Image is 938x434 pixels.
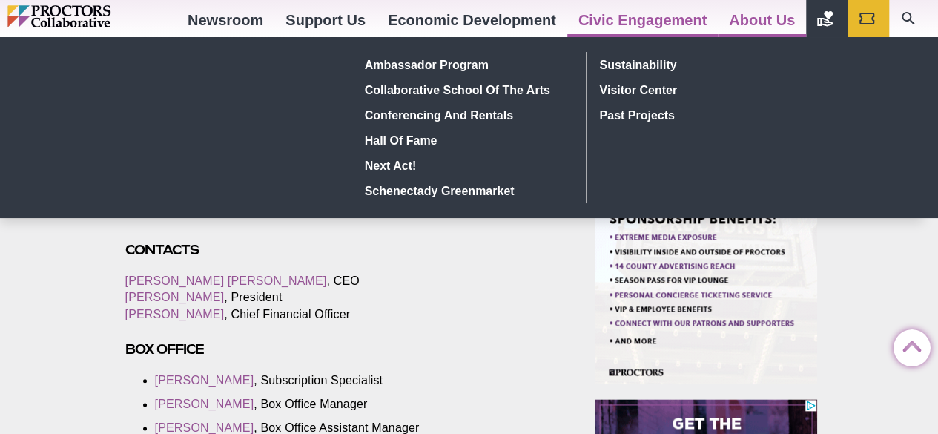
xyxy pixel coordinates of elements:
img: Proctors logo [7,5,174,27]
h3: Box Office [125,341,561,358]
h3: Contacts [125,241,561,258]
a: [PERSON_NAME] [125,308,225,320]
a: Next Act! [359,153,575,178]
a: Back to Top [894,330,923,360]
a: [PERSON_NAME] [155,398,254,410]
iframe: Advertisement [595,199,817,384]
a: Schenectady Greenmarket [359,178,575,203]
a: Sustainability [594,52,810,77]
a: Collaborative School of the Arts [359,77,575,102]
a: [PERSON_NAME] [155,421,254,434]
a: [PERSON_NAME] [125,291,225,303]
a: [PERSON_NAME] [PERSON_NAME] [125,274,327,287]
p: , CEO , President , Chief Financial Officer [125,273,561,322]
a: Ambassador Program [359,52,575,77]
a: Past Projects [594,102,810,128]
li: , Subscription Specialist [155,372,539,389]
a: Visitor Center [594,77,810,102]
a: Conferencing and rentals [359,102,575,128]
a: [PERSON_NAME] [155,374,254,387]
li: , Box Office Manager [155,396,539,412]
a: Hall of Fame [359,128,575,153]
